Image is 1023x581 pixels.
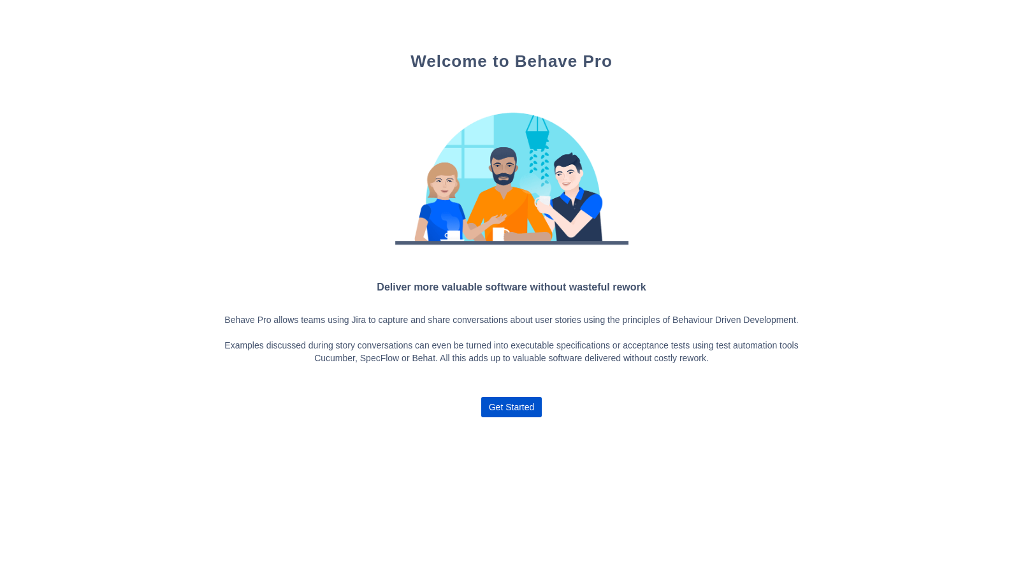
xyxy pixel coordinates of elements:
p: Behave Pro allows teams using Jira to capture and share conversations about user stories using th... [216,314,808,365]
h3: Deliver more valuable software without wasteful rework [216,279,808,295]
img: 00369af0bb1dbacc1a4e4cbbc7e10263.png [384,97,639,257]
h1: Welcome to Behave Pro [216,51,808,72]
span: Get Started [489,397,535,417]
button: Get Started [481,397,542,417]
